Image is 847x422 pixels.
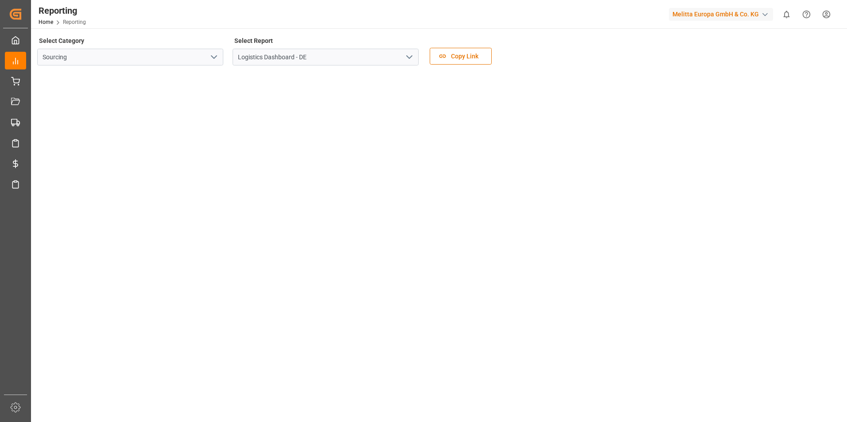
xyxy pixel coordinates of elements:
button: Melitta Europa GmbH & Co. KG [669,6,777,23]
label: Select Report [233,35,274,47]
button: Help Center [796,4,816,24]
button: open menu [402,50,416,64]
a: Home [39,19,53,25]
button: show 0 new notifications [777,4,796,24]
label: Select Category [37,35,85,47]
div: Reporting [39,4,86,17]
button: Copy Link [430,48,492,65]
span: Copy Link [447,52,483,61]
input: Type to search/select [37,49,223,65]
button: open menu [207,50,220,64]
input: Type to search/select [233,49,419,65]
div: Melitta Europa GmbH & Co. KG [669,8,773,21]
